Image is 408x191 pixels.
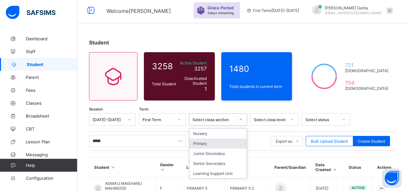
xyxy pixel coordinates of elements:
span: Student [89,39,109,46]
div: Learning Support Unit [189,168,247,178]
div: Select status [305,117,338,122]
div: Select class level [254,117,287,122]
div: First Term [143,117,174,122]
button: Open asap [382,168,402,188]
span: Bulk Upload Student [311,139,348,144]
span: Active Student [179,61,207,65]
th: Date Created [311,158,344,177]
span: Parent [26,75,77,80]
th: Actions [372,158,396,177]
i: Sort in Ascending Order [332,167,337,172]
span: Help [26,163,77,168]
span: Classes [26,100,77,106]
span: Broadsheet [26,113,77,119]
span: 3257 [194,65,207,72]
span: Fees [26,88,77,93]
span: session/term information [246,8,299,13]
span: [PERSON_NAME] Garba [325,5,382,10]
img: sticker-purple.71386a28dfed39d6af7621340158ba97.svg [197,6,205,14]
span: CBT [26,126,77,131]
span: 3 days remaining [207,11,234,15]
span: 3258 [152,61,176,71]
span: 759 [345,80,388,86]
span: Export as [276,139,292,144]
span: Dashboard [26,36,77,41]
span: Session [89,107,103,111]
th: Status [344,158,372,177]
th: Parent/Guardian [270,158,311,177]
span: Grace Period [207,5,234,10]
span: Total students in current term [229,84,284,89]
th: Gender [155,158,182,177]
span: Staff [26,49,77,54]
th: Level [182,158,225,177]
div: Select class section [193,117,235,122]
div: Senior Secondary [189,158,247,168]
div: Primary [189,138,247,148]
span: Student [27,62,77,67]
i: Sort in Ascending Order [110,165,116,170]
span: [DEMOGRAPHIC_DATA] [345,68,388,73]
span: 1480 [229,64,284,74]
span: 721 [345,62,388,68]
span: Lesson Plan [26,139,77,144]
div: Total Student [150,80,178,88]
th: Class [225,158,270,177]
span: Term [139,107,148,111]
span: Create Student [358,139,385,144]
span: Deactivated Student [179,76,207,86]
span: active [351,186,364,190]
span: [DEMOGRAPHIC_DATA] [345,86,388,91]
div: Junior Secondary [189,148,247,158]
i: Sort in Ascending Order [160,167,165,172]
span: [EMAIL_ADDRESS][DOMAIN_NAME] [325,11,382,15]
span: 1 [204,86,207,92]
div: [DATE]-[DATE] [93,117,124,122]
div: Nursery [189,129,247,138]
th: Student [89,158,155,177]
span: Welcome [PERSON_NAME] [106,8,171,14]
span: ASMA'U MAISHANU MAHMOOD [105,181,150,191]
img: safsims [6,6,55,19]
div: Abubakar Garba [305,5,396,16]
span: Messaging [26,152,77,157]
span: Configuration [26,176,77,181]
